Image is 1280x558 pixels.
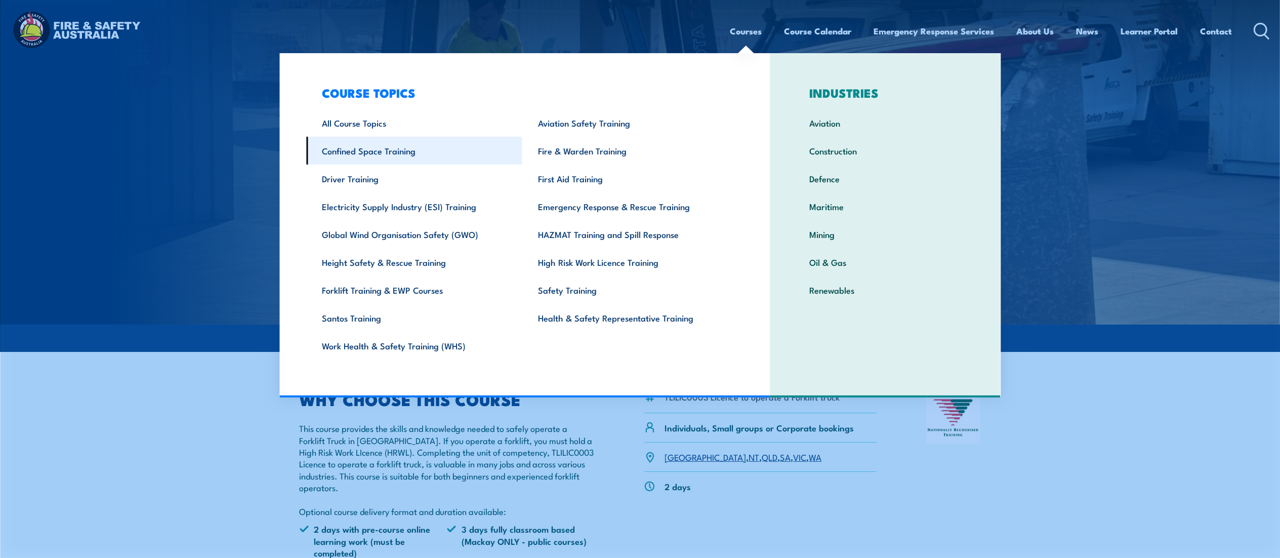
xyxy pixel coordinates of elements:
a: First Aid Training [522,165,738,192]
h3: INDUSTRIES [794,86,977,100]
a: Renewables [794,276,977,304]
a: Defence [794,165,977,192]
a: QLD [762,451,778,463]
a: Course Calendar [784,18,852,45]
a: Emergency Response & Rescue Training [522,192,738,220]
a: Aviation Safety Training [522,109,738,137]
a: News [1077,18,1099,45]
a: Health & Safety Representative Training [522,304,738,332]
a: About Us [1017,18,1054,45]
a: Mining [794,220,977,248]
a: Contact [1201,18,1232,45]
a: Height Safety & Rescue Training [306,248,522,276]
a: Confined Space Training [306,137,522,165]
a: Forklift Training & EWP Courses [306,276,522,304]
a: Santos Training [306,304,522,332]
a: Global Wind Organisation Safety (GWO) [306,220,522,248]
a: Safety Training [522,276,738,304]
a: Learner Portal [1121,18,1178,45]
a: Maritime [794,192,977,220]
h3: COURSE TOPICS [306,86,738,100]
a: Oil & Gas [794,248,977,276]
a: [GEOGRAPHIC_DATA] [665,451,747,463]
a: Driver Training [306,165,522,192]
a: Fire & Warden Training [522,137,738,165]
a: WA [809,451,822,463]
img: Nationally Recognised Training logo. [926,392,981,444]
a: SA [780,451,791,463]
a: All Course Topics [306,109,522,137]
a: Electricity Supply Industry (ESI) Training [306,192,522,220]
a: Work Health & Safety Training (WHS) [306,332,522,360]
li: TLILIC0003 Licence to operate a Forklift truck [665,391,840,403]
a: VIC [794,451,807,463]
a: HAZMAT Training and Spill Response [522,220,738,248]
a: NT [749,451,760,463]
h2: WHY CHOOSE THIS COURSE [300,392,595,406]
a: Aviation [794,109,977,137]
a: High Risk Work Licence Training [522,248,738,276]
p: This course provides the skills and knowledge needed to safely operate a Forklift Truck in [GEOGR... [300,422,595,517]
p: Individuals, Small groups or Corporate bookings [665,422,854,433]
p: 2 days [665,481,691,492]
a: Courses [730,18,762,45]
a: Emergency Response Services [874,18,995,45]
p: , , , , , [665,451,822,463]
a: Construction [794,137,977,165]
